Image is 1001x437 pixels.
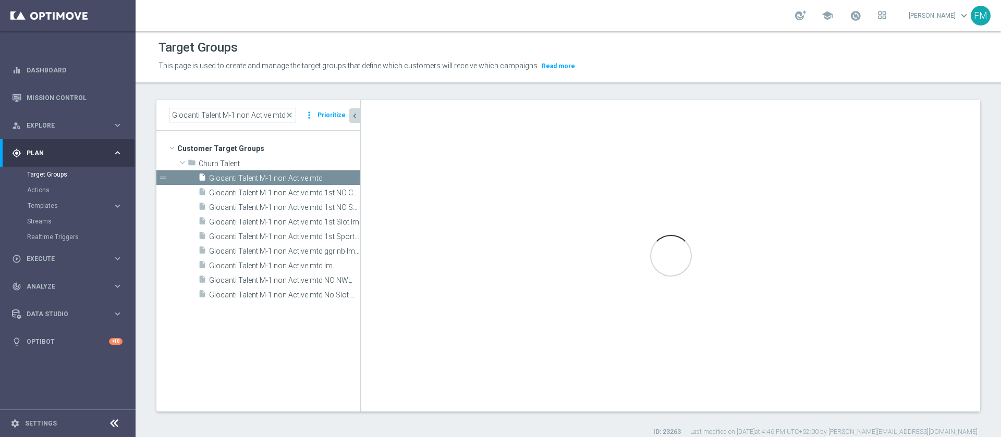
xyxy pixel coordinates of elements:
[349,108,360,123] button: chevron_left
[198,173,206,185] i: insert_drive_file
[11,338,123,346] button: lightbulb Optibot +10
[27,229,135,245] div: Realtime Triggers
[198,246,206,258] i: insert_drive_file
[209,232,360,241] span: Giocanti Talent M-1 non Active mtd 1st Sport lm
[27,256,113,262] span: Execute
[27,233,108,241] a: Realtime Triggers
[27,217,108,226] a: Streams
[27,328,109,355] a: Optibot
[113,148,123,158] i: keyboard_arrow_right
[27,84,123,111] a: Mission Control
[198,217,206,229] i: insert_drive_file
[12,66,21,75] i: equalizer
[199,159,360,168] span: Churn Talent
[541,60,576,72] button: Read more
[12,309,113,319] div: Data Studio
[113,201,123,211] i: keyboard_arrow_right
[177,141,360,156] span: Customer Target Groups
[27,202,123,210] button: Templates keyboard_arrow_right
[11,66,123,74] button: equalizer Dashboard
[27,56,123,84] a: Dashboard
[209,247,360,256] span: Giocanti Talent M-1 non Active mtd ggr nb lm &gt; 0
[11,310,123,318] button: Data Studio keyboard_arrow_right
[11,149,123,157] button: gps_fixed Plan keyboard_arrow_right
[113,309,123,319] i: keyboard_arrow_right
[12,254,21,264] i: play_circle_outline
[198,231,206,243] i: insert_drive_file
[27,182,135,198] div: Actions
[690,428,978,436] label: Last modified on [DATE] at 4:46 PM UTC+02:00 by [PERSON_NAME][EMAIL_ADDRESS][DOMAIN_NAME]
[198,290,206,302] i: insert_drive_file
[209,203,360,212] span: Giocanti Talent M-1 non Active mtd 1st NO Sport lm
[316,108,347,122] button: Prioritize
[198,188,206,199] i: insert_drive_file
[198,260,206,272] i: insert_drive_file
[109,338,123,345] div: +10
[198,202,206,214] i: insert_drive_file
[908,8,971,23] a: [PERSON_NAME]keyboard_arrow_down
[158,40,238,55] h1: Target Groups
[27,214,135,229] div: Streams
[12,148,113,158] div: Plan
[25,420,57,427] a: Settings
[113,281,123,291] i: keyboard_arrow_right
[27,186,108,194] a: Actions
[958,10,970,21] span: keyboard_arrow_down
[27,122,113,129] span: Explore
[113,254,123,264] i: keyboard_arrow_right
[27,198,135,214] div: Templates
[822,10,833,21] span: school
[209,189,360,197] span: Giocanti Talent M-1 non Active mtd 1st NO Casino lm
[27,167,135,182] div: Target Groups
[11,121,123,130] button: person_search Explore keyboard_arrow_right
[12,254,113,264] div: Execute
[169,108,296,122] input: Quick find group or folder
[11,94,123,102] button: Mission Control
[971,6,991,26] div: FM
[304,108,314,122] i: more_vert
[350,111,360,121] i: chevron_left
[28,203,102,209] span: Templates
[28,203,113,209] div: Templates
[12,56,123,84] div: Dashboard
[27,170,108,179] a: Target Groups
[653,428,681,436] label: ID: 23263
[12,328,123,355] div: Optibot
[10,419,20,428] i: settings
[113,120,123,130] i: keyboard_arrow_right
[158,61,539,70] span: This page is used to create and manage the target groups that define which customers will receive...
[12,282,21,291] i: track_changes
[209,174,360,183] span: Giocanti Talent M-1 non Active mtd
[12,282,113,291] div: Analyze
[209,291,360,299] span: Giocanti Talent M-1 non Active mtd No Slot No Sport lm
[12,121,113,130] div: Explore
[209,261,360,270] span: Giocanti Talent M-1 non Active mtd lm
[27,150,113,156] span: Plan
[198,275,206,287] i: insert_drive_file
[12,337,21,346] i: lightbulb
[11,282,123,291] button: track_changes Analyze keyboard_arrow_right
[188,158,196,170] i: folder
[12,121,21,130] i: person_search
[209,218,360,227] span: Giocanti Talent M-1 non Active mtd 1st Slot lm
[209,276,360,285] span: Giocanti Talent M-1 non Active mtd NO NWL
[27,283,113,290] span: Analyze
[12,148,21,158] i: gps_fixed
[12,84,123,111] div: Mission Control
[11,255,123,263] button: play_circle_outline Execute keyboard_arrow_right
[27,311,113,317] span: Data Studio
[285,111,294,119] span: close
